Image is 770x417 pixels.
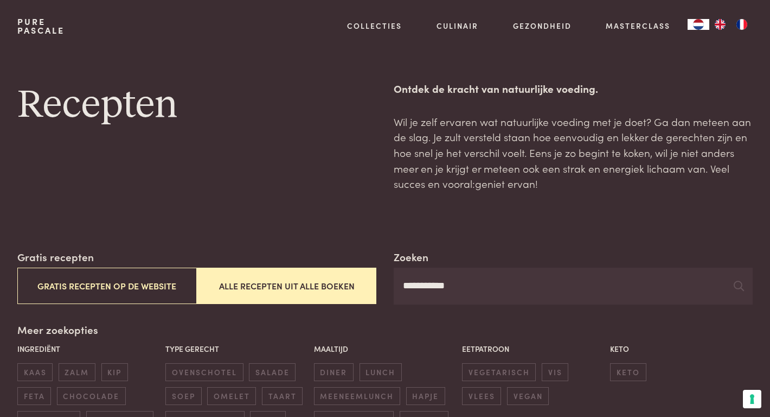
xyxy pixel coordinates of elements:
[394,114,753,192] p: Wil je zelf ervaren wat natuurlijke voeding met je doet? Ga dan meteen aan de slag. Je zult verst...
[731,19,753,30] a: FR
[507,387,549,405] span: vegan
[437,20,478,31] a: Culinair
[394,249,428,265] label: Zoeken
[314,387,400,405] span: meeneemlunch
[542,363,568,381] span: vis
[17,268,197,304] button: Gratis recepten op de website
[462,387,501,405] span: vlees
[360,363,402,381] span: lunch
[513,20,572,31] a: Gezondheid
[165,387,201,405] span: soep
[249,363,296,381] span: salade
[57,387,126,405] span: chocolade
[59,363,95,381] span: zalm
[17,249,94,265] label: Gratis recepten
[17,17,65,35] a: PurePascale
[17,363,53,381] span: kaas
[394,81,598,96] strong: Ontdek de kracht van natuurlijke voeding.
[165,363,243,381] span: ovenschotel
[101,363,128,381] span: kip
[262,387,303,405] span: taart
[347,20,402,31] a: Collecties
[462,343,605,355] p: Eetpatroon
[606,20,670,31] a: Masterclass
[406,387,445,405] span: hapje
[709,19,753,30] ul: Language list
[314,363,354,381] span: diner
[17,387,51,405] span: feta
[165,343,308,355] p: Type gerecht
[207,387,256,405] span: omelet
[17,81,376,130] h1: Recepten
[17,343,160,355] p: Ingrediënt
[197,268,376,304] button: Alle recepten uit alle boeken
[709,19,731,30] a: EN
[688,19,753,30] aside: Language selected: Nederlands
[743,390,761,408] button: Uw voorkeuren voor toestemming voor trackingtechnologieën
[314,343,457,355] p: Maaltijd
[688,19,709,30] div: Language
[610,343,753,355] p: Keto
[688,19,709,30] a: NL
[462,363,536,381] span: vegetarisch
[610,363,646,381] span: keto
